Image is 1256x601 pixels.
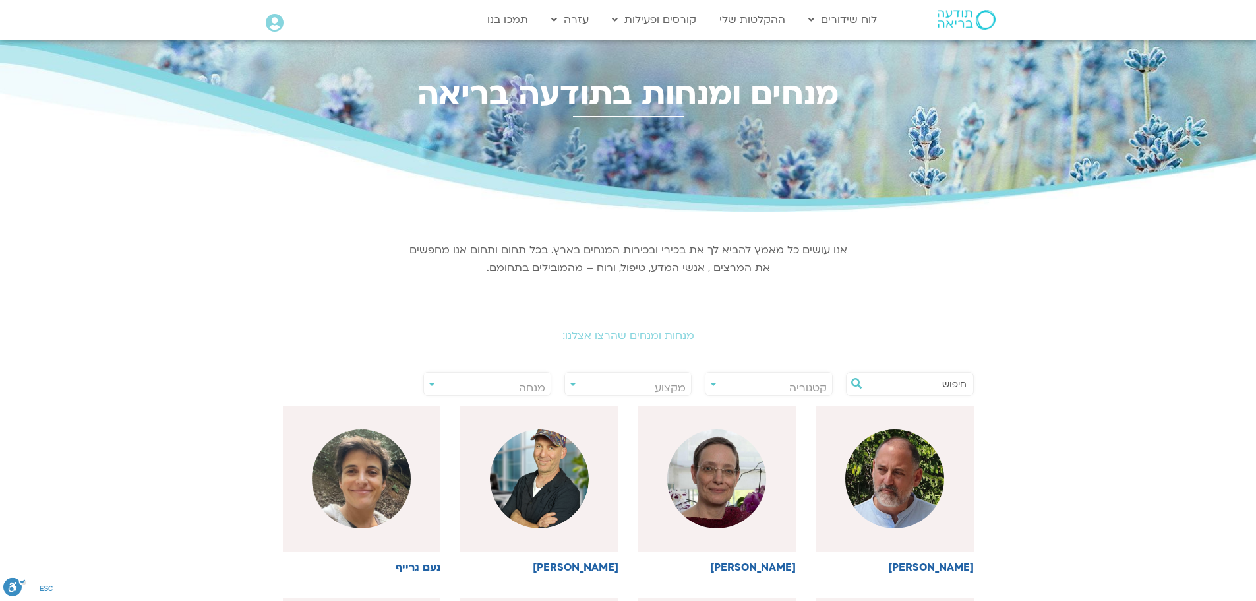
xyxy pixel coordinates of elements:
[802,7,883,32] a: לוח שידורים
[481,7,535,32] a: תמכו בנו
[605,7,703,32] a: קורסים ופעילות
[667,429,766,528] img: %D7%93%D7%A0%D7%94-%D7%92%D7%A0%D7%99%D7%94%D7%A8.png
[845,429,944,528] img: %D7%91%D7%A8%D7%95%D7%9A-%D7%A8%D7%96.png
[816,561,974,573] h6: [PERSON_NAME]
[866,373,967,395] input: חיפוש
[816,406,974,573] a: [PERSON_NAME]
[638,561,796,573] h6: [PERSON_NAME]
[259,76,998,112] h2: מנחים ומנחות בתודעה בריאה
[283,406,441,573] a: נעם גרייף
[545,7,595,32] a: עזרה
[283,561,441,573] h6: נעם גרייף
[407,241,849,277] p: אנו עושים כל מאמץ להביא לך את בכירי ובכירות המנחים בארץ. בכל תחום ותחום אנו מחפשים את המרצים , אנ...
[460,406,618,573] a: [PERSON_NAME]
[638,406,796,573] a: [PERSON_NAME]
[938,10,996,30] img: תודעה בריאה
[789,381,827,395] span: קטגוריה
[259,330,998,342] h2: מנחות ומנחים שהרצו אצלנו:
[519,381,545,395] span: מנחה
[312,429,411,528] img: %D7%A0%D7%A2%D7%9D-%D7%92%D7%A8%D7%99%D7%99%D7%A3-1.jpg
[490,429,589,528] img: %D7%96%D7%99%D7%95%D7%90%D7%9F-.png
[713,7,792,32] a: ההקלטות שלי
[460,561,618,573] h6: [PERSON_NAME]
[655,381,686,395] span: מקצוע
